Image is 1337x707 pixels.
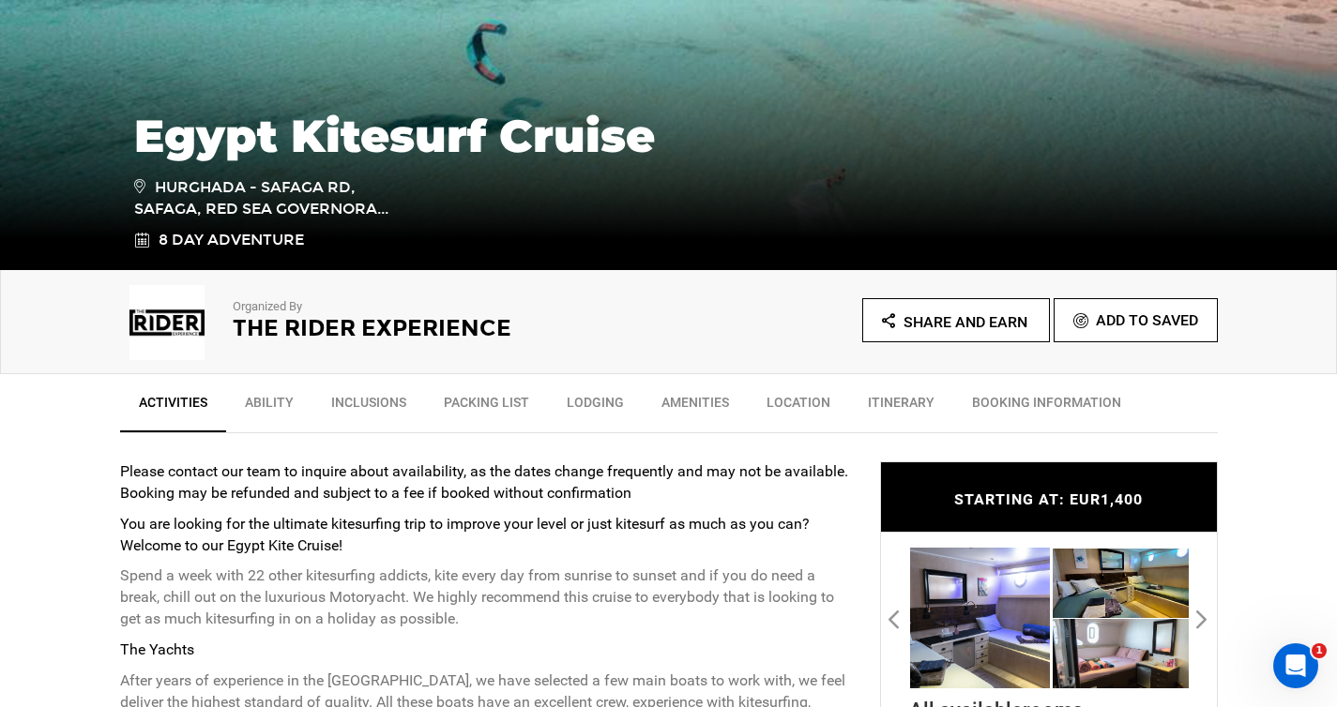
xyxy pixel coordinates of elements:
[312,384,425,430] a: Inclusions
[120,384,226,432] a: Activities
[886,603,904,633] button: Previous
[1193,603,1212,633] button: Next
[226,384,312,430] a: Ability
[953,384,1140,430] a: BOOKING INFORMATION
[548,384,643,430] a: Lodging
[425,384,548,430] a: Packing List
[1273,643,1318,688] iframe: Intercom live chat
[748,384,849,430] a: Location
[120,462,848,502] strong: Please contact our team to inquire about availability, as the dates change frequently and may not...
[120,565,852,630] p: Spend a week with 22 other kitesurfing addicts, kite every day from sunrise to sunset and if you ...
[120,640,194,658] strong: The Yachts
[1312,643,1327,658] span: 1
[120,285,214,360] img: img_d21cdb2885ca2f2a945a4e83475854ef.jpg
[904,313,1027,331] span: Share and Earn
[134,175,402,220] span: Hurghada - Safaga Rd, Safaga, Red Sea Governora...
[1053,549,1191,618] img: a9bfa06b202fe34b19d436d8c99197b2.jpg
[134,111,1204,161] h1: Egypt Kitesurf Cruise
[954,490,1143,508] span: STARTING AT: EUR1,400
[233,316,617,340] h2: The Rider Experience
[849,384,953,430] a: Itinerary
[910,548,1050,688] img: 383121657caf85e5a94725fdae529a16.jpg
[120,515,810,554] strong: You are looking for the ultimate kitesurfing trip to improve your level or just kitesurf as much ...
[1096,311,1198,329] span: Add To Saved
[1053,619,1191,688] img: c42c89b9ea9ced3c3c9a77ce49ca18cc.jpg
[159,230,304,251] span: 8 Day Adventure
[233,298,617,316] p: Organized By
[643,384,748,430] a: Amenities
